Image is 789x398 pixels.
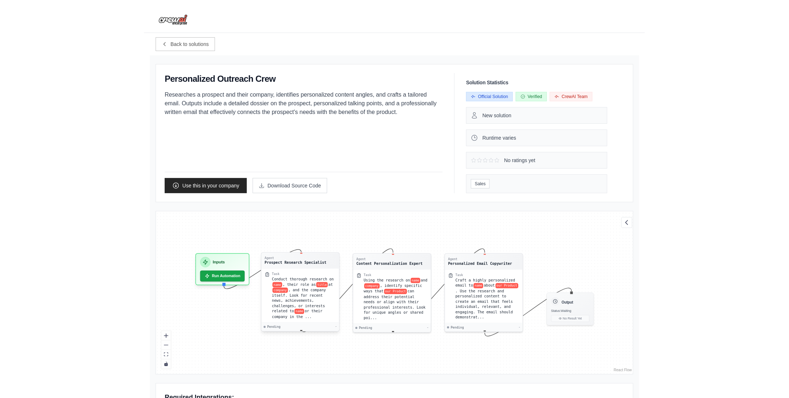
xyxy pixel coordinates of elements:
button: Run Automation [200,271,245,281]
h3: Output [562,300,573,305]
span: Pending [359,326,372,330]
span: and [421,278,427,283]
span: name [411,278,421,283]
button: fit view [161,350,171,359]
a: Back to solutions [156,37,215,51]
div: Agent [448,257,512,261]
h3: Inputs [213,259,225,265]
div: Task [272,272,280,276]
g: Edge from e733f73ef87793872fc20db41adb8400 to 19c744607e0123d9e588ead84d95160d [301,249,393,332]
div: - [427,326,429,330]
div: InputsRun Automation [195,253,249,285]
span: title [316,282,328,287]
img: Logo [159,14,187,25]
span: , their role as [283,282,316,287]
span: Pending [267,325,280,329]
div: Task [364,273,371,277]
span: Sales [471,179,490,189]
div: - [519,325,520,330]
div: Task [456,273,463,277]
span: Verified [516,92,547,101]
span: , identify specific ways that [364,284,422,293]
span: about [484,283,495,288]
g: Edge from 19c744607e0123d9e588ead84d95160d to ffdc26bf802e2d3c7475ae355c72163f [393,249,485,332]
span: company [364,283,379,288]
div: React Flow controls [161,331,171,369]
span: our Product [495,283,518,288]
div: AgentContent Personalization ExpertTaskUsing the research onnameandcompany, identify specific way... [353,253,431,333]
span: name [295,309,304,314]
span: company [273,288,288,293]
div: AgentProspect Research SpecialistTaskConduct thorough research onname, their role astitleatcompan... [261,253,339,333]
button: toggle interactivity [161,359,171,369]
a: React Flow attribution [614,368,632,372]
span: Status: Waiting [551,309,571,313]
span: name [273,282,282,287]
button: zoom out [161,340,171,350]
div: Agent [356,257,423,261]
span: Runtime varies [482,134,516,141]
div: AgentPersonalized Email CopywriterTaskCraft a highly personalized email tonameaboutour Product. U... [444,253,523,332]
span: , and the company itself. Look for recent news, achievements, challenges, or interests related to [272,288,326,313]
div: Craft a highly personalized email to {name} about {our Product}. Use the research and personalize... [456,278,520,320]
h3: Solution Statistics [466,79,607,86]
g: Edge from inputsNode to e733f73ef87793872fc20db41adb8400 [224,250,301,289]
span: . Use the research and personalized content to create an email that feels individual, relevant, a... [456,289,513,319]
span: New solution [482,112,511,119]
span: our Product [384,289,407,294]
div: OutputStatus:WaitingNo Result Yet [547,293,594,326]
div: Personalized Email Copywriter [448,261,512,266]
div: Agent [265,256,326,260]
g: Edge from ffdc26bf802e2d3c7475ae355c72163f to outputNode [485,288,572,336]
span: Conduct thorough research on [272,277,334,281]
span: at [329,282,333,287]
button: zoom in [161,331,171,340]
span: No ratings yet [504,157,535,164]
div: Content Personalization Expert [356,261,423,266]
button: No Result Yet [551,315,590,322]
h1: Personalized Outreach Crew [165,73,276,85]
div: Conduct thorough research on {name}, their role as {title} at {company}, and the company itself. ... [272,277,336,319]
div: Using the research on {name} and {company}, identify specific ways that {our Product} can address... [364,278,428,320]
a: Download Source Code [253,178,327,193]
div: - [335,325,337,329]
span: Craft a highly personalized email to [456,278,515,288]
span: Pending [451,325,464,330]
span: Official Solution [466,92,513,101]
p: Researches a prospect and their company, identifies personalized content angles, and crafts a tai... [165,90,443,117]
span: Back to solutions [170,41,209,48]
a: Use this in your company [165,178,247,193]
iframe: Chat Widget [753,363,789,398]
span: or their company in the ... [272,309,323,319]
div: Prospect Research Specialist [265,260,326,265]
span: CrewAI Team [550,92,592,101]
span: Using the research on [364,278,410,283]
span: name [474,283,484,288]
